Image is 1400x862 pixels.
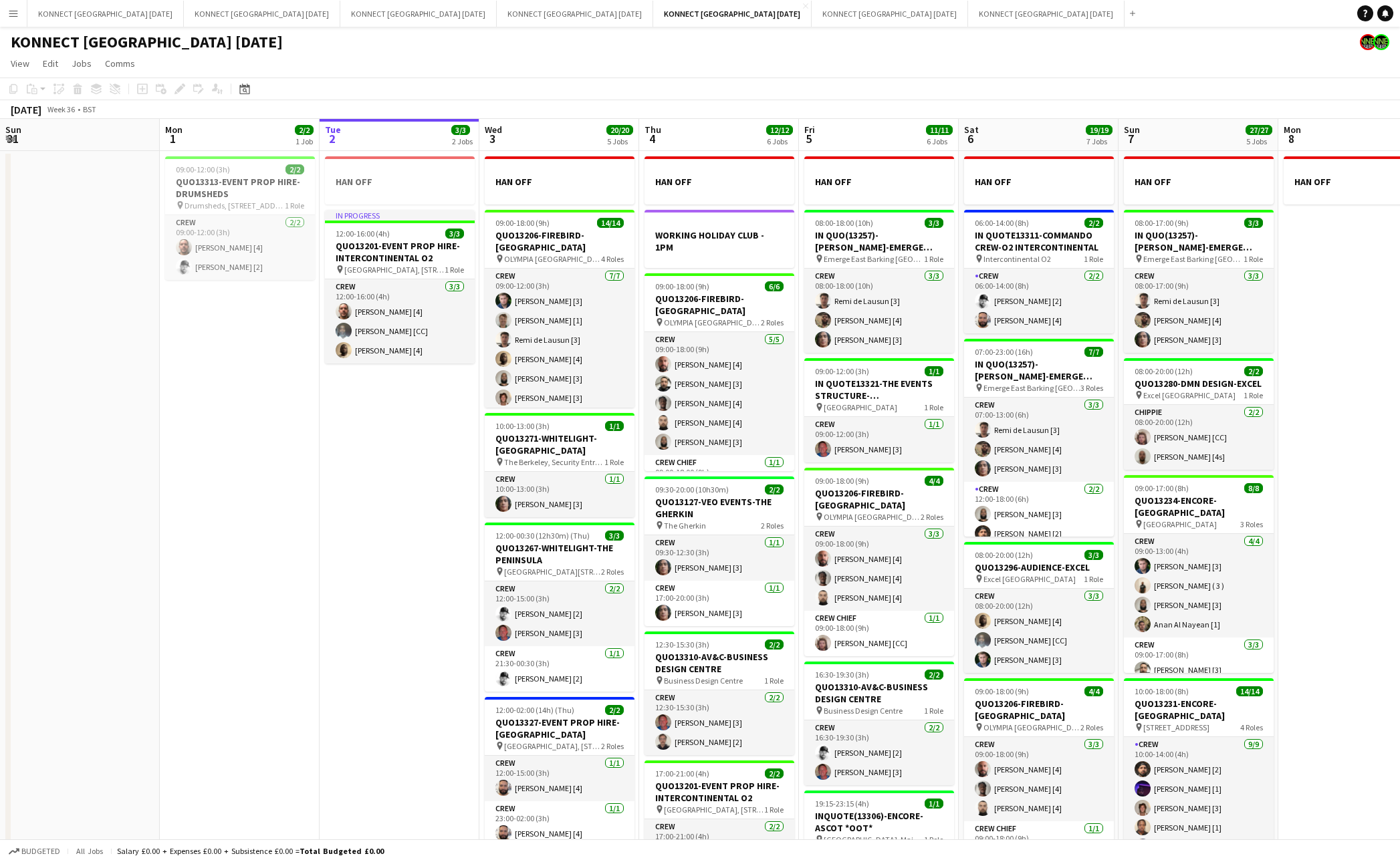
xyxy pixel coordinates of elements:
div: 09:30-20:00 (10h30m)2/2QUO13127-VEO EVENTS-THE GHERKIN The Gherkin2 RolesCrew1/109:30-12:30 (3h)[... [645,476,794,626]
div: 6 Jobs [767,136,792,146]
span: 09:00-18:00 (9h) [975,686,1029,696]
span: [GEOGRAPHIC_DATA], [STREET_ADDRESS] [344,265,445,275]
span: 2 [323,131,341,146]
span: 2/2 [765,768,784,778]
div: 5 Jobs [1246,136,1272,146]
span: 06:00-14:00 (8h) [975,218,1029,228]
span: Tue [325,124,341,136]
span: 20/20 [606,125,633,135]
span: Jobs [72,57,92,69]
app-job-card: 08:00-20:00 (12h)3/3QUO13296-AUDIENCE-EXCEL Excel [GEOGRAPHIC_DATA]1 RoleCrew3/308:00-20:00 (12h)... [964,542,1114,673]
div: 09:00-12:00 (3h)2/2QUO13313-EVENT PROP HIRE-DRUMSHEDS Drumsheds, [STREET_ADDRESS][PERSON_NAME]1 R... [165,156,315,280]
h3: IN QUO(13257)-[PERSON_NAME]-EMERGE EAST [1124,229,1274,253]
span: 1 Role [764,805,784,815]
app-job-card: 09:00-18:00 (9h)14/14QUO13206-FIREBIRD-[GEOGRAPHIC_DATA] OLYMPIA [GEOGRAPHIC_DATA]4 RolesCrew7/70... [485,210,634,408]
span: 1 Role [764,676,784,686]
app-card-role: Crew1/121:30-00:30 (3h)[PERSON_NAME] [2] [485,646,634,692]
span: 3/3 [1244,218,1263,228]
span: 1/1 [925,799,943,809]
span: 19/19 [1086,125,1113,135]
span: 4 [643,131,661,146]
div: BST [83,104,96,114]
h3: QUO13206-FIREBIRD-[GEOGRAPHIC_DATA] [804,487,954,511]
h3: HAN OFF [804,176,954,188]
span: OLYMPIA [GEOGRAPHIC_DATA] [824,512,921,522]
h3: IN QUOTE13311-COMMANDO CREW-O2 INTERCONTINENTAL [964,229,1114,253]
span: 08:00-20:00 (12h) [975,550,1033,560]
h3: QUO13313-EVENT PROP HIRE-DRUMSHEDS [165,176,315,200]
span: Comms [105,57,135,69]
span: 3/3 [925,218,943,228]
span: 12:30-15:30 (3h) [655,639,709,650]
span: 09:00-17:00 (8h) [1135,483,1189,493]
div: Salary £0.00 + Expenses £0.00 + Subsistence £0.00 = [117,846,384,856]
h3: HAN OFF [645,176,794,188]
app-job-card: 09:00-18:00 (9h)4/4QUO13206-FIREBIRD-[GEOGRAPHIC_DATA] OLYMPIA [GEOGRAPHIC_DATA]2 RolesCrew3/309:... [804,468,954,656]
span: 2/2 [765,639,784,650]
span: 2 Roles [1080,722,1103,732]
div: 08:00-18:00 (10h)3/3IN QUO(13257)-[PERSON_NAME]-EMERGE EAST Emerge East Barking [GEOGRAPHIC_DATA]... [804,210,954,353]
button: KONNECT [GEOGRAPHIC_DATA] [DATE] [653,1,812,27]
span: 14/14 [597,218,624,228]
span: All jobs [74,846,106,856]
span: The Gherkin [664,521,706,531]
span: 1 Role [445,265,464,275]
span: Emerge East Barking [GEOGRAPHIC_DATA] IG11 0YP [824,254,924,264]
span: 10:00-13:00 (3h) [495,421,550,431]
span: Mon [165,124,183,136]
div: 12:00-02:00 (14h) (Thu)2/2QUO13327-EVENT PROP HIRE-[GEOGRAPHIC_DATA] [GEOGRAPHIC_DATA], [STREET_A... [485,697,634,847]
span: 1 [163,131,183,146]
span: 2/2 [765,484,784,494]
app-job-card: HAN OFF [964,156,1114,204]
app-job-card: HAN OFF [485,156,634,204]
a: Edit [37,55,64,72]
app-card-role: Crew Chief1/109:00-18:00 (9h) [645,455,794,500]
span: 3/3 [451,125,470,135]
span: 2 Roles [761,521,784,531]
h3: QUO13231-ENCORE-[GEOGRAPHIC_DATA] [1124,698,1274,722]
app-card-role: Crew1/109:30-12:30 (3h)[PERSON_NAME] [3] [645,535,794,581]
div: 12:30-15:30 (3h)2/2QUO13310-AV&C-BUSINESS DESIGN CENTRE Business Design Centre1 RoleCrew2/212:30-... [645,631,794,755]
a: Jobs [66,55,97,72]
span: 2 Roles [601,741,624,751]
h3: IN QUO(13257)-[PERSON_NAME]-EMERGE EAST [964,358,1114,382]
span: 12:00-00:30 (12h30m) (Thu) [495,531,590,541]
span: 2 Roles [761,317,784,327]
span: 1 Role [1244,390,1263,400]
span: 09:00-18:00 (9h) [815,476,869,486]
span: 8/8 [1244,483,1263,493]
span: [GEOGRAPHIC_DATA], [STREET_ADDRESS] [664,805,764,815]
span: 09:00-18:00 (9h) [655,281,709,291]
app-card-role: Crew2/212:00-18:00 (6h)[PERSON_NAME] [3][PERSON_NAME] [2] [964,482,1114,547]
h3: HAN OFF [485,176,634,188]
span: 3/3 [445,229,464,239]
h3: QUO13280-DMN DESIGN-EXCEL [1124,378,1274,390]
div: 7 Jobs [1086,136,1112,146]
div: 2 Jobs [452,136,473,146]
app-card-role: Crew3/312:00-16:00 (4h)[PERSON_NAME] [4][PERSON_NAME] [CC][PERSON_NAME] [4] [325,279,475,364]
app-card-role: CHIPPIE2/208:00-20:00 (12h)[PERSON_NAME] [CC][PERSON_NAME] [4s] [1124,405,1274,470]
div: 09:00-12:00 (3h)1/1IN QUOTE13321-THE EVENTS STRUCTURE-[GEOGRAPHIC_DATA] [GEOGRAPHIC_DATA]1 RoleCr... [804,358,954,462]
span: Wed [485,124,502,136]
div: HAN OFF [1124,156,1274,204]
div: 12:00-00:30 (12h30m) (Thu)3/3QUO13267-WHITELIGHT-THE PENINSULA [GEOGRAPHIC_DATA][STREET_ADDRESS]2... [485,523,634,692]
button: KONNECT [GEOGRAPHIC_DATA] [DATE] [497,1,653,27]
span: Mon [1284,124,1301,136]
span: 1 Role [285,200,304,210]
app-job-card: 08:00-20:00 (12h)2/2QUO13280-DMN DESIGN-EXCEL Excel [GEOGRAPHIC_DATA]1 RoleCHIPPIE2/208:00-20:00 ... [1124,358,1274,470]
span: 27/27 [1246,125,1272,135]
span: 1 Role [604,457,624,467]
app-card-role: Crew7/709:00-12:00 (3h)[PERSON_NAME] [3][PERSON_NAME] [1]Remi de Lausun [3][PERSON_NAME] [4][PERS... [485,269,634,430]
span: 3/3 [605,531,624,541]
h3: INQUOTE(13306)-ENCORE-ASCOT *OOT* [804,810,954,834]
app-card-role: Crew3/309:00-18:00 (9h)[PERSON_NAME] [4][PERSON_NAME] [4][PERSON_NAME] [4] [804,527,954,611]
span: Thu [645,124,661,136]
span: 4/4 [925,476,943,486]
div: WORKING HOLIDAY CLUB - 1PM [645,210,794,268]
span: Business Design Centre [824,706,903,716]
span: 7 [1122,131,1140,146]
